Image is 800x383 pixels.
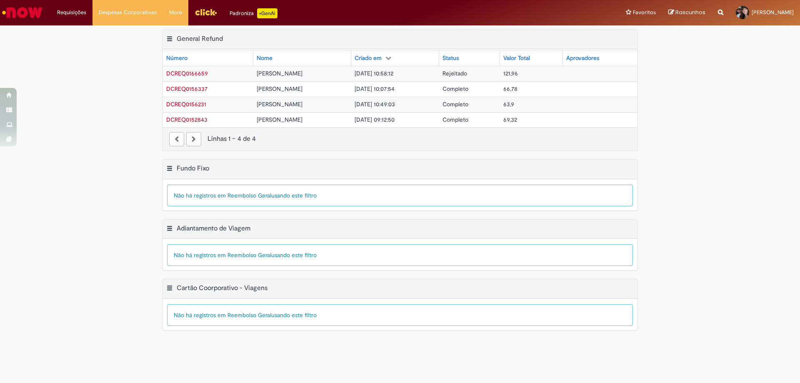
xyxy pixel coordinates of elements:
[503,116,517,123] span: 69,32
[503,100,514,108] span: 63,9
[167,185,633,206] div: Não há registros em Reembolso Geral
[633,8,656,17] span: Favoritos
[355,54,382,63] div: Criado em
[169,8,182,17] span: More
[271,311,317,319] span: usando este filtro
[57,8,86,17] span: Requisições
[752,9,794,16] span: [PERSON_NAME]
[442,54,459,63] div: Status
[503,54,530,63] div: Valor Total
[177,284,267,293] h2: Cartão Coorporativo - Viagens
[166,224,173,235] button: Adiantamento de Viagem Menu de contexto
[1,4,44,21] img: ServiceNow
[163,128,637,150] nav: paginação
[166,85,207,93] span: DCREQ0156337
[355,116,395,123] span: [DATE] 09:12:50
[195,6,217,18] img: click_logo_yellow_360x200.png
[442,85,468,93] span: Completo
[166,116,207,123] span: DCREQ0152843
[503,85,517,93] span: 66,78
[566,54,599,63] div: Aprovadores
[257,54,272,63] div: Nome
[167,304,633,326] div: Não há registros em Reembolso Geral
[166,70,208,77] span: DCREQ0166659
[257,8,277,18] p: +GenAi
[257,116,302,123] span: [PERSON_NAME]
[177,35,223,43] h2: General Refund
[166,116,207,123] a: Abrir Registro: DCREQ0152843
[355,70,393,77] span: [DATE] 10:58:12
[442,100,468,108] span: Completo
[442,70,467,77] span: Rejeitado
[166,54,187,63] div: Número
[257,85,302,93] span: [PERSON_NAME]
[442,116,468,123] span: Completo
[166,164,173,175] button: Fundo Fixo Menu de contexto
[257,70,302,77] span: [PERSON_NAME]
[355,100,395,108] span: [DATE] 10:49:03
[166,35,173,45] button: General Refund Menu de contexto
[257,100,302,108] span: [PERSON_NAME]
[99,8,157,17] span: Despesas Corporativas
[177,164,209,173] h2: Fundo Fixo
[166,100,206,108] a: Abrir Registro: DCREQ0156231
[271,251,317,259] span: usando este filtro
[166,284,173,295] button: Cartão Coorporativo - Viagens Menu de contexto
[166,85,207,93] a: Abrir Registro: DCREQ0156337
[675,8,705,16] span: Rascunhos
[668,9,705,17] a: Rascunhos
[166,70,208,77] a: Abrir Registro: DCREQ0166659
[167,244,633,266] div: Não há registros em Reembolso Geral
[271,192,317,199] span: usando este filtro
[166,100,206,108] span: DCREQ0156231
[355,85,395,93] span: [DATE] 10:07:54
[177,224,250,233] h2: Adiantamento de Viagem
[503,70,518,77] span: 121,96
[169,134,631,144] div: Linhas 1 − 4 de 4
[230,8,277,18] div: Padroniza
